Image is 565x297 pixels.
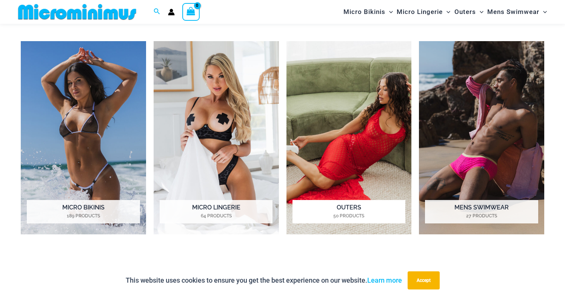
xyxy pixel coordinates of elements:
nav: Site Navigation [340,1,550,23]
mark: 189 Products [27,212,140,219]
img: Micro Lingerie [154,41,279,234]
a: Mens SwimwearMenu ToggleMenu Toggle [485,2,549,22]
button: Accept [408,271,440,289]
span: Micro Lingerie [397,2,443,22]
mark: 50 Products [293,212,405,219]
a: Micro BikinisMenu ToggleMenu Toggle [342,2,395,22]
a: Visit product category Micro Lingerie [154,41,279,234]
a: Micro LingerieMenu ToggleMenu Toggle [395,2,452,22]
span: Mens Swimwear [487,2,539,22]
img: MM SHOP LOGO FLAT [15,3,139,20]
a: View Shopping Cart, empty [182,3,200,20]
span: Micro Bikinis [343,2,385,22]
h2: Outers [293,200,405,223]
h2: Micro Lingerie [160,200,272,223]
mark: 64 Products [160,212,272,219]
img: Mens Swimwear [419,41,544,234]
a: Search icon link [154,7,160,17]
a: Visit product category Outers [286,41,412,234]
span: Menu Toggle [539,2,547,22]
img: Micro Bikinis [21,41,146,234]
a: Learn more [367,276,402,284]
span: Menu Toggle [385,2,393,22]
h2: Micro Bikinis [27,200,140,223]
span: Menu Toggle [476,2,483,22]
a: Account icon link [168,9,175,15]
a: Visit product category Micro Bikinis [21,41,146,234]
a: Visit product category Mens Swimwear [419,41,544,234]
mark: 27 Products [425,212,538,219]
img: Outers [286,41,412,234]
h2: Mens Swimwear [425,200,538,223]
span: Menu Toggle [443,2,450,22]
a: OutersMenu ToggleMenu Toggle [453,2,485,22]
span: Outers [454,2,476,22]
p: This website uses cookies to ensure you get the best experience on our website. [126,275,402,286]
